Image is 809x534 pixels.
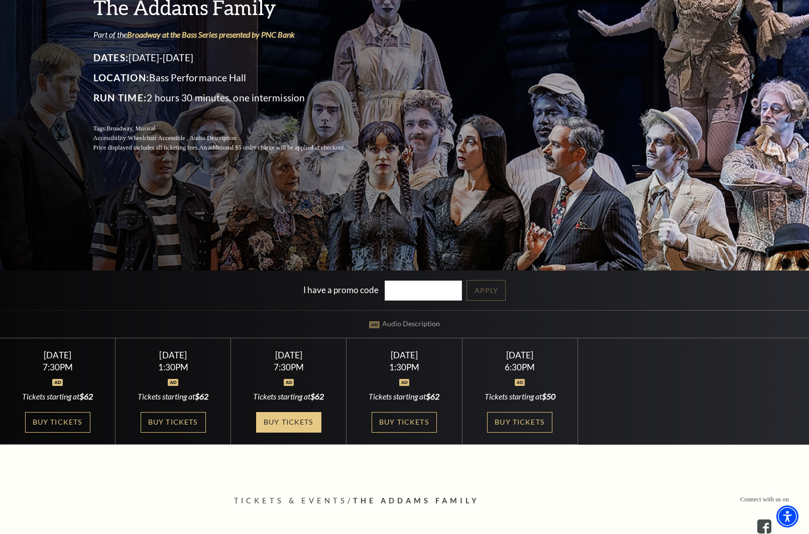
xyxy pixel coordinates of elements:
div: Accessibility Menu [776,505,798,527]
div: Tickets starting at [359,391,450,402]
p: [DATE]-[DATE] [93,50,370,66]
span: $62 [310,391,324,401]
span: $62 [426,391,439,401]
div: 1:30PM [128,363,219,371]
div: 7:30PM [243,363,334,371]
div: [DATE] [474,350,565,360]
p: Part of the [93,29,370,40]
span: The Addams Family [353,496,480,505]
p: Tags: [93,124,370,133]
div: Tickets starting at [128,391,219,402]
span: $50 [542,391,555,401]
div: [DATE] [359,350,450,360]
span: $62 [79,391,93,401]
p: / [234,495,575,507]
div: Tickets starting at [243,391,334,402]
span: Tickets & Events [234,496,348,505]
span: $62 [195,391,208,401]
span: Wheelchair Accessible , Audio Description [128,135,236,142]
a: Buy Tickets [25,412,90,433]
p: Price displayed includes all ticketing fees. [93,143,370,153]
div: 7:30PM [12,363,103,371]
a: facebook - open in a new tab [757,519,771,533]
a: Buy Tickets [487,412,552,433]
label: I have a promo code [303,284,379,295]
a: Buy Tickets [256,412,321,433]
div: [DATE] [128,350,219,360]
div: 1:30PM [359,363,450,371]
div: Tickets starting at [474,391,565,402]
div: [DATE] [243,350,334,360]
span: Broadway, Musical [106,125,155,132]
div: 6:30PM [474,363,565,371]
a: Buy Tickets [141,412,206,433]
span: Location: [93,72,150,83]
div: Tickets starting at [12,391,103,402]
span: An additional $5 order charge will be applied at checkout. [199,144,345,151]
a: Buy Tickets [372,412,437,433]
span: Dates: [93,52,129,63]
a: Broadway at the Bass Series presented by PNC Bank - open in a new tab [127,30,295,39]
div: [DATE] [12,350,103,360]
p: Connect with us on [740,495,789,504]
span: Run Time: [93,92,147,103]
p: 2 hours 30 minutes, one intermission [93,90,370,106]
p: Accessibility: [93,133,370,143]
p: Bass Performance Hall [93,70,370,86]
